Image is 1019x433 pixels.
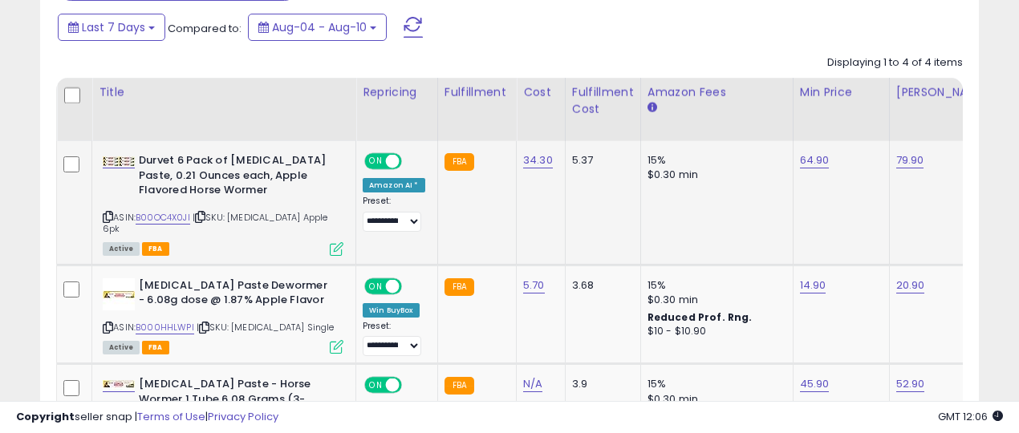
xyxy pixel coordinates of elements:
span: FBA [142,242,169,256]
div: Amazon AI * [363,178,425,192]
button: Aug-04 - Aug-10 [248,14,387,41]
span: OFF [400,155,425,168]
img: 31TOdXPF1NL._SL40_.jpg [103,278,135,310]
div: 15% [648,278,781,293]
small: Amazon Fees. [648,101,657,115]
a: 79.90 [896,152,924,168]
a: 34.30 [523,152,553,168]
b: Reduced Prof. Rng. [648,310,753,324]
span: ON [366,378,386,392]
div: Displaying 1 to 4 of 4 items [827,55,963,71]
div: Fulfillment Cost [572,84,634,118]
a: 64.90 [800,152,830,168]
div: Cost [523,84,558,101]
a: Privacy Policy [208,409,278,424]
span: All listings currently available for purchase on Amazon [103,341,140,354]
img: 41Gh9O-9rWL._SL40_.jpg [103,156,135,166]
small: FBA [445,153,474,171]
b: [MEDICAL_DATA] Paste Dewormer - 6.08g dose @ 1.87% Apple Flavor [139,278,334,312]
div: $10 - $10.90 [648,325,781,338]
div: Fulfillment [445,84,509,101]
div: 5.37 [572,153,628,168]
button: Last 7 Days [58,14,165,41]
div: Repricing [363,84,431,101]
small: FBA [445,278,474,296]
a: Terms of Use [137,409,205,424]
span: 2025-08-18 12:06 GMT [938,409,1003,424]
a: B000HHLWPI [136,321,194,334]
b: [MEDICAL_DATA] Paste - Horse Wormer 1 Tube 6.08 Grams (3-Pack) [139,377,334,426]
div: Preset: [363,196,425,232]
div: ASIN: [103,278,343,353]
span: Last 7 Days [82,19,145,35]
div: 15% [648,377,781,391]
div: 3.68 [572,278,628,293]
div: Amazon Fees [648,84,786,101]
b: Durvet 6 Pack of [MEDICAL_DATA] Paste, 0.21 Ounces each, Apple Flavored Horse Wormer [139,153,334,202]
div: ASIN: [103,153,343,254]
span: ON [366,155,386,168]
div: [PERSON_NAME] [896,84,992,101]
a: 45.90 [800,376,830,392]
span: ON [366,279,386,293]
span: Aug-04 - Aug-10 [272,19,367,35]
div: $0.30 min [648,293,781,307]
span: | SKU: [MEDICAL_DATA] Apple 6pk [103,211,328,235]
span: | SKU: [MEDICAL_DATA] Single [197,321,335,334]
a: N/A [523,376,542,392]
div: Preset: [363,321,425,357]
div: $0.30 min [648,168,781,182]
small: FBA [445,377,474,395]
a: 14.90 [800,277,826,293]
div: Title [99,84,349,101]
div: Min Price [800,84,883,101]
div: 3.9 [572,377,628,391]
div: seller snap | | [16,410,278,425]
a: B00OC4X0JI [136,211,190,225]
span: All listings currently available for purchase on Amazon [103,242,140,256]
img: 31YCusPLcVL._SL40_.jpg [103,380,135,390]
a: 5.70 [523,277,545,293]
span: OFF [400,279,425,293]
span: FBA [142,341,169,354]
a: 20.90 [896,277,925,293]
div: 15% [648,153,781,168]
div: Win BuyBox [363,303,420,318]
span: Compared to: [168,21,242,36]
a: 52.90 [896,376,925,392]
strong: Copyright [16,409,75,424]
